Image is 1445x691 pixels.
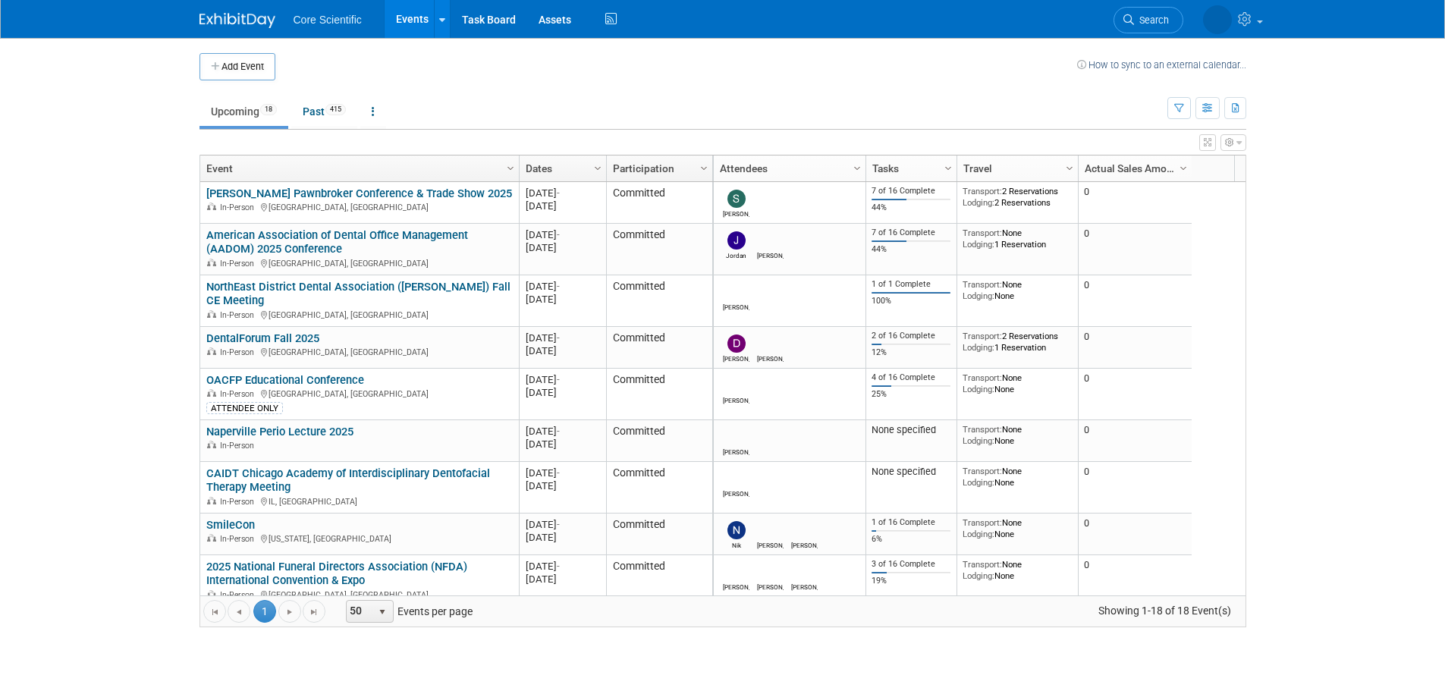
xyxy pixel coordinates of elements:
span: Lodging: [963,529,994,539]
img: In-Person Event [207,497,216,504]
span: - [557,332,560,344]
img: James Belshe [727,283,746,301]
span: In-Person [220,534,259,544]
img: In-Person Event [207,259,216,266]
span: Lodging: [963,384,994,394]
img: Dylan Gara [796,563,814,581]
a: American Association of Dental Office Management (AADOM) 2025 Conference [206,228,468,256]
span: 1 [253,600,276,623]
a: Actual Sales Amount [1085,155,1182,181]
span: Column Settings [1063,162,1076,174]
span: Lodging: [963,291,994,301]
div: None None [963,559,1072,581]
span: Core Scientific [294,14,362,26]
div: [GEOGRAPHIC_DATA], [GEOGRAPHIC_DATA] [206,200,512,213]
a: [PERSON_NAME] Pawnbroker Conference & Trade Show 2025 [206,187,512,200]
span: Transport: [963,228,1002,238]
img: Robert Dittmann [727,470,746,488]
div: [DATE] [526,466,599,479]
div: 3 of 16 Complete [872,559,950,570]
a: DentalForum Fall 2025 [206,331,319,345]
span: select [376,606,388,618]
img: Robert Dittmann [727,428,746,446]
div: None None [963,372,1072,394]
span: In-Person [220,590,259,600]
td: 0 [1078,224,1192,275]
td: 0 [1078,514,1192,555]
span: Transport: [963,372,1002,383]
div: [GEOGRAPHIC_DATA], [GEOGRAPHIC_DATA] [206,588,512,601]
div: 1 of 1 Complete [872,279,950,290]
span: In-Person [220,441,259,451]
span: Search [1134,14,1169,26]
span: In-Person [220,497,259,507]
div: [US_STATE], [GEOGRAPHIC_DATA] [206,532,512,545]
div: [DATE] [526,199,599,212]
a: Naperville Perio Lecture 2025 [206,425,353,438]
span: 18 [260,104,277,115]
span: Lodging: [963,197,994,208]
img: Julie Serrano [762,335,780,353]
a: Tasks [872,155,947,181]
td: 0 [1078,182,1192,224]
div: [DATE] [526,425,599,438]
span: Column Settings [851,162,863,174]
span: Column Settings [942,162,954,174]
span: In-Person [220,310,259,320]
span: Lodging: [963,477,994,488]
button: Add Event [199,53,275,80]
td: Committed [606,420,712,462]
td: Committed [606,224,712,275]
div: 7 of 16 Complete [872,228,950,238]
a: Dates [526,155,596,181]
img: In-Person Event [207,590,216,598]
img: Nik Koelblinger [727,521,746,539]
a: NorthEast District Dental Association ([PERSON_NAME]) Fall CE Meeting [206,280,510,308]
img: Dan Boro [727,335,746,353]
div: [DATE] [526,241,599,254]
div: Jordan McCullough [723,250,749,259]
img: Dylan Gara [796,521,814,539]
div: 12% [872,347,950,358]
span: Go to the previous page [233,606,245,618]
a: Travel [963,155,1068,181]
img: In-Person Event [207,347,216,355]
a: Column Settings [849,155,865,178]
td: Committed [606,275,712,327]
div: Sam Robinson [723,208,749,218]
img: Robert Dittmann [727,563,746,581]
div: None specified [872,466,950,478]
div: [GEOGRAPHIC_DATA], [GEOGRAPHIC_DATA] [206,345,512,358]
span: - [557,467,560,479]
a: Column Settings [502,155,519,178]
img: In-Person Event [207,389,216,397]
span: Column Settings [698,162,710,174]
span: - [557,426,560,437]
div: James Belshe [757,539,784,549]
div: [DATE] [526,293,599,306]
span: Column Settings [504,162,517,174]
div: 7 of 16 Complete [872,186,950,196]
img: Alyona Yurchenko [1203,5,1232,34]
td: Committed [606,369,712,420]
a: Upcoming18 [199,97,288,126]
div: [DATE] [526,344,599,357]
div: 2 Reservations 2 Reservations [963,186,1072,208]
td: 0 [1078,327,1192,369]
div: Robert Dittmann [723,446,749,456]
img: In-Person Event [207,441,216,448]
div: [DATE] [526,438,599,451]
span: Events per page [326,600,488,623]
a: Participation [613,155,702,181]
div: James Belshe [723,301,749,311]
div: Robert Dittmann [723,488,749,498]
td: Committed [606,462,712,514]
span: Lodging: [963,342,994,353]
span: Lodging: [963,239,994,250]
a: Column Settings [1175,155,1192,178]
td: 0 [1078,275,1192,327]
div: Julie Serrano [757,353,784,363]
img: Mike McKenna [762,563,780,581]
span: Go to the first page [209,606,221,618]
span: In-Person [220,389,259,399]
